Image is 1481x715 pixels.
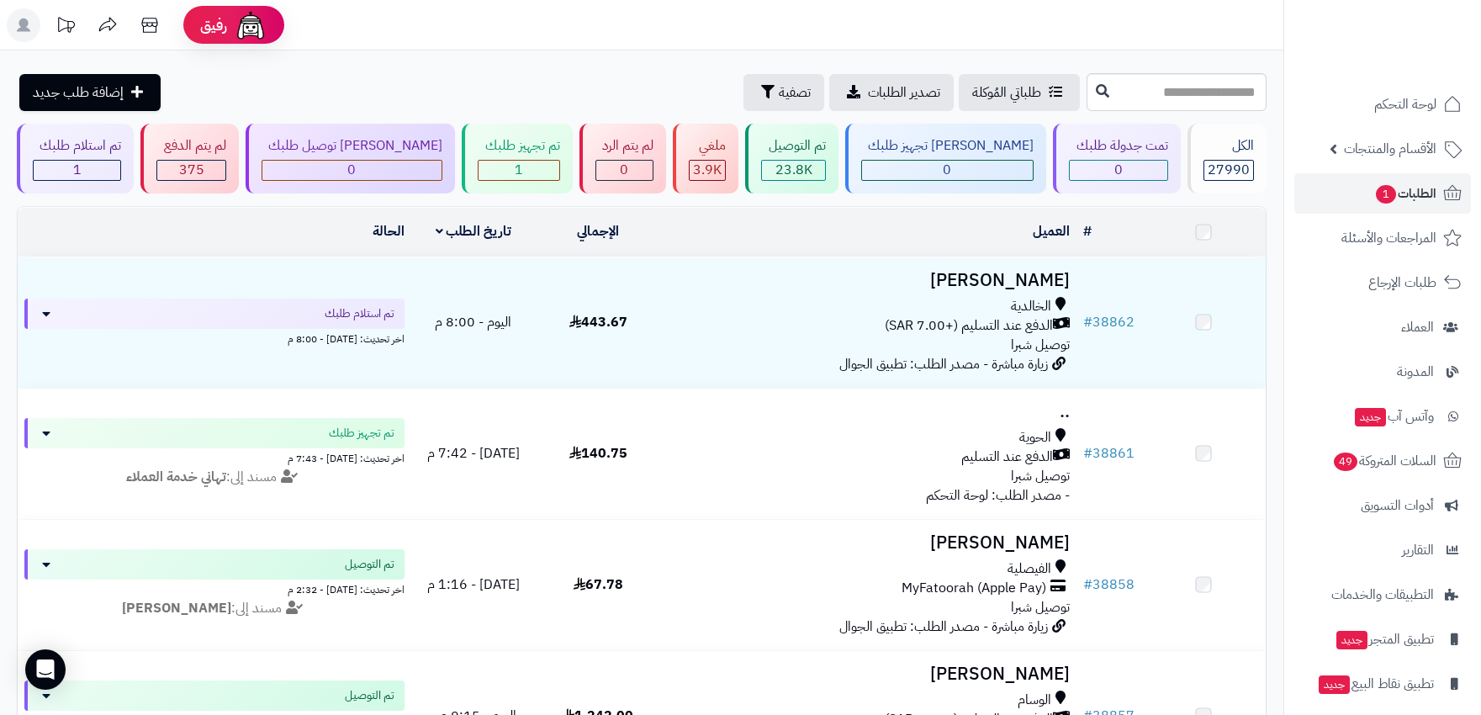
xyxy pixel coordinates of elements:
span: وآتس آب [1353,405,1434,428]
span: جديد [1355,408,1386,426]
a: الكل27990 [1184,124,1270,193]
span: 1 [515,160,523,180]
a: الحالة [373,221,405,241]
span: الأقسام والمنتجات [1344,137,1436,161]
div: 0 [262,161,442,180]
a: أدوات التسويق [1294,485,1471,526]
a: # [1083,221,1092,241]
span: 23.8K [775,160,812,180]
span: الحوية [1019,428,1051,448]
div: [PERSON_NAME] توصيل طلبك [262,136,442,156]
div: مسند إلى: [12,599,417,618]
div: Open Intercom Messenger [25,649,66,690]
span: اليوم - 8:00 م [435,312,511,332]
span: 67.78 [574,575,623,595]
span: الفيصلية [1008,559,1051,579]
a: الطلبات1 [1294,173,1471,214]
span: التطبيقات والخدمات [1331,583,1434,606]
div: مسند إلى: [12,468,417,487]
span: MyFatoorah (Apple Pay) [902,579,1046,598]
span: تطبيق المتجر [1335,628,1434,651]
span: تم تجهيز طلبك [329,425,394,442]
a: العميل [1033,221,1070,241]
span: السلات المتروكة [1332,449,1436,473]
a: التقارير [1294,530,1471,570]
a: #38862 [1083,312,1135,332]
a: تم تجهيز طلبك 1 [458,124,575,193]
span: [DATE] - 1:16 م [427,575,520,595]
div: اخر تحديث: [DATE] - 8:00 م [24,329,405,347]
div: 3855 [690,161,725,180]
span: المدونة [1397,360,1434,384]
a: المراجعات والأسئلة [1294,218,1471,258]
button: تصفية [743,74,824,111]
a: السلات المتروكة49 [1294,441,1471,481]
span: 0 [1114,160,1123,180]
a: طلباتي المُوكلة [959,74,1080,111]
strong: تهاني خدمة العملاء [126,467,226,487]
span: تم استلام طلبك [325,305,394,322]
a: المدونة [1294,352,1471,392]
div: تمت جدولة طلبك [1069,136,1167,156]
img: ai-face.png [234,8,267,42]
span: تصدير الطلبات [868,82,940,103]
h3: [PERSON_NAME] [667,271,1069,290]
strong: [PERSON_NAME] [122,598,231,618]
div: 0 [862,161,1033,180]
a: لم يتم الرد 0 [576,124,669,193]
span: توصيل شبرا [1011,466,1070,486]
span: 1 [73,160,82,180]
span: تم التوصيل [345,687,394,704]
span: تصفية [779,82,811,103]
div: لم يتم الرد [595,136,653,156]
a: #38858 [1083,575,1135,595]
span: التقارير [1402,538,1434,562]
div: [PERSON_NAME] تجهيز طلبك [861,136,1034,156]
a: وآتس آبجديد [1294,396,1471,437]
span: الدفع عند التسليم (+7.00 SAR) [885,316,1053,336]
div: اخر تحديث: [DATE] - 2:32 م [24,580,405,597]
span: لوحة التحكم [1374,93,1436,116]
span: طلباتي المُوكلة [972,82,1041,103]
td: - مصدر الطلب: لوحة التحكم [660,389,1076,519]
a: تطبيق المتجرجديد [1294,619,1471,659]
span: 1 [1376,185,1396,204]
a: [PERSON_NAME] توصيل طلبك 0 [242,124,458,193]
span: الطلبات [1374,182,1436,205]
span: إضافة طلب جديد [33,82,124,103]
span: 0 [347,160,356,180]
div: لم يتم الدفع [156,136,225,156]
a: إضافة طلب جديد [19,74,161,111]
span: العملاء [1401,315,1434,339]
span: 27990 [1208,160,1250,180]
span: # [1083,312,1092,332]
a: تم التوصيل 23.8K [742,124,841,193]
span: 49 [1334,453,1357,471]
span: 375 [179,160,204,180]
a: تصدير الطلبات [829,74,954,111]
a: طلبات الإرجاع [1294,262,1471,303]
div: 1 [34,161,120,180]
span: 0 [943,160,951,180]
a: التطبيقات والخدمات [1294,575,1471,615]
a: #38861 [1083,443,1135,463]
span: # [1083,443,1092,463]
span: أدوات التسويق [1361,494,1434,517]
span: الوسام [1018,691,1051,710]
div: تم تجهيز طلبك [478,136,559,156]
span: 3.9K [693,160,722,180]
span: زيارة مباشرة - مصدر الطلب: تطبيق الجوال [839,617,1048,637]
a: لم يتم الدفع 375 [137,124,241,193]
div: 375 [157,161,225,180]
div: 23758 [762,161,824,180]
div: 0 [1070,161,1166,180]
span: 443.67 [569,312,627,332]
a: لوحة التحكم [1294,84,1471,124]
span: جديد [1336,631,1367,649]
span: الخالدية [1011,297,1051,316]
a: تمت جدولة طلبك 0 [1050,124,1183,193]
div: الكل [1203,136,1254,156]
a: الإجمالي [577,221,619,241]
a: تطبيق نقاط البيعجديد [1294,664,1471,704]
span: 0 [620,160,628,180]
